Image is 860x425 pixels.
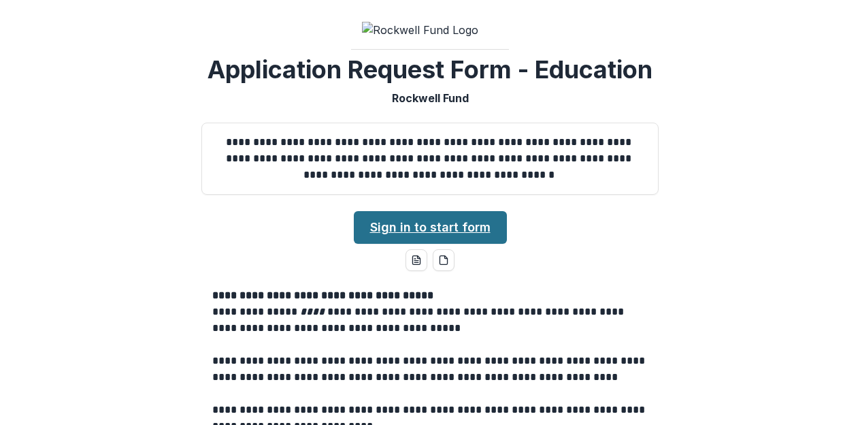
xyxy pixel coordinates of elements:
button: word-download [406,249,427,271]
button: pdf-download [433,249,454,271]
p: Rockwell Fund [392,90,469,106]
a: Sign in to start form [354,211,507,244]
h2: Application Request Form - Education [208,55,652,84]
img: Rockwell Fund Logo [362,22,498,38]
